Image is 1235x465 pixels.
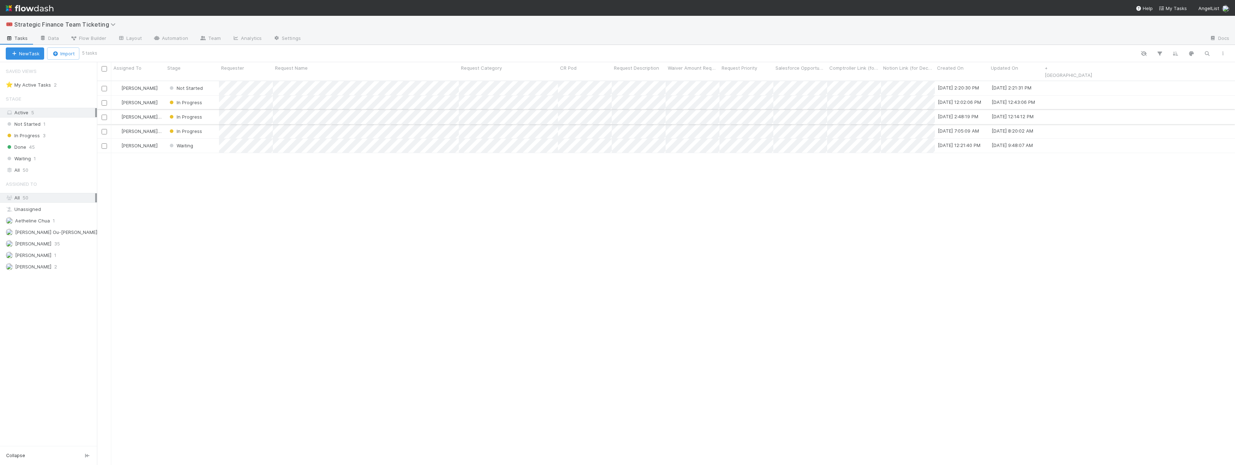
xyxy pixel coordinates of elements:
[114,113,162,120] div: [PERSON_NAME] Ou-[PERSON_NAME]
[1045,65,1092,78] a: + [GEOGRAPHIC_DATA]
[53,216,55,225] span: 1
[6,82,13,88] span: ⭐
[114,99,158,106] div: [PERSON_NAME]
[1136,5,1153,12] div: Help
[6,92,21,106] span: Stage
[1222,5,1229,12] img: avatar_aa4fbed5-f21b-48f3-8bdd-57047a9d59de.png
[992,142,1033,149] div: [DATE] 9:48:07 AM
[102,143,107,149] input: Toggle Row Selected
[168,113,202,120] div: In Progress
[1159,5,1187,12] a: My Tasks
[6,34,28,42] span: Tasks
[14,21,119,28] span: Strategic Finance Team Ticketing
[34,33,65,45] a: Data
[6,80,51,89] div: My Active Tasks
[6,2,53,14] img: logo-inverted-e16ddd16eac7371096b0.svg
[6,143,26,152] span: Done
[121,143,158,148] span: [PERSON_NAME]
[115,143,120,148] img: avatar_aa4fbed5-f21b-48f3-8bdd-57047a9d59de.png
[937,64,964,72] span: Created On
[102,100,107,106] input: Toggle Row Selected
[6,252,13,259] img: avatar_022c235f-155a-4f12-b426-9592538e9d6c.png
[15,252,51,258] span: [PERSON_NAME]
[6,131,40,140] span: In Progress
[115,85,120,91] img: avatar_76020311-b6a4-4a0c-9bb6-02f5afc1495d.png
[65,33,112,45] a: Flow Builder
[168,143,193,148] span: Waiting
[148,33,194,45] a: Automation
[34,154,36,163] span: 1
[992,113,1034,120] div: [DATE] 12:14:12 PM
[168,128,202,135] div: In Progress
[6,452,25,459] span: Collapse
[121,128,204,134] span: [PERSON_NAME] Ou-[PERSON_NAME]
[275,64,308,72] span: Request Name
[15,241,51,247] span: [PERSON_NAME]
[6,177,37,191] span: Assigned To
[121,100,158,105] span: [PERSON_NAME]
[43,131,46,140] span: 3
[938,84,979,91] div: [DATE] 2:20:30 PM
[6,217,13,224] img: avatar_103f69d0-f655-4f4f-bc28-f3abe7034599.png
[113,64,141,72] span: Assigned To
[102,115,107,120] input: Toggle Row Selected
[168,85,203,91] span: Not Started
[43,120,46,129] span: 1
[167,64,181,72] span: Stage
[6,64,37,78] span: Saved Views
[938,98,981,106] div: [DATE] 12:02:06 PM
[168,114,202,120] span: In Progress
[6,47,44,60] button: NewTask
[6,120,41,129] span: Not Started
[15,218,50,224] span: Aetheline Chua
[121,114,204,120] span: [PERSON_NAME] Ou-[PERSON_NAME]
[938,127,979,134] div: [DATE] 7:05:09 AM
[194,33,227,45] a: Team
[23,166,28,175] span: 50
[112,33,148,45] a: Layout
[6,193,95,202] div: All
[227,33,267,45] a: Analytics
[991,64,1018,72] span: Updated On
[6,240,13,247] img: avatar_aa4fbed5-f21b-48f3-8bdd-57047a9d59de.png
[829,64,879,72] span: Comptroller Link (for Fee Waivers)
[992,84,1031,91] div: [DATE] 2:21:31 PM
[168,128,202,134] span: In Progress
[221,64,244,72] span: Requester
[54,80,64,89] span: 2
[1198,5,1219,11] span: AngelList
[102,86,107,91] input: Toggle Row Selected
[614,64,659,72] span: Request Description
[668,64,718,72] span: Waiver Amount Requested
[54,251,56,260] span: 1
[938,113,978,120] div: [DATE] 2:48:19 PM
[121,85,158,91] span: [PERSON_NAME]
[722,64,757,72] span: Request Priority
[31,110,34,115] span: 5
[168,84,203,92] div: Not Started
[1159,5,1187,11] span: My Tasks
[6,21,13,27] span: 🎟️
[115,114,120,120] img: avatar_0645ba0f-c375-49d5-b2e7-231debf65fc8.png
[6,263,13,270] img: avatar_76020311-b6a4-4a0c-9bb6-02f5afc1495d.png
[15,229,97,235] span: [PERSON_NAME] Ou-[PERSON_NAME]
[992,127,1033,134] div: [DATE] 8:20:02 AM
[115,100,120,105] img: avatar_aa4fbed5-f21b-48f3-8bdd-57047a9d59de.png
[775,64,825,72] span: Salesforce Opportunity Link (for Fund Pricing Negotiations only)
[23,195,28,201] span: 50
[6,229,13,236] img: avatar_0645ba0f-c375-49d5-b2e7-231debf65fc8.png
[29,143,35,152] span: 45
[461,64,502,72] span: Request Category
[6,154,31,163] span: Waiting
[54,239,60,248] span: 35
[102,66,107,72] input: Toggle All Rows Selected
[883,64,933,72] span: Notion Link (for Decision/Incident Docs)
[168,142,193,149] div: Waiting
[114,142,158,149] div: [PERSON_NAME]
[15,264,51,270] span: [PERSON_NAME]
[267,33,307,45] a: Settings
[47,47,79,60] button: Import
[168,100,202,105] span: In Progress
[168,99,202,106] div: In Progress
[6,205,95,214] div: Unassigned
